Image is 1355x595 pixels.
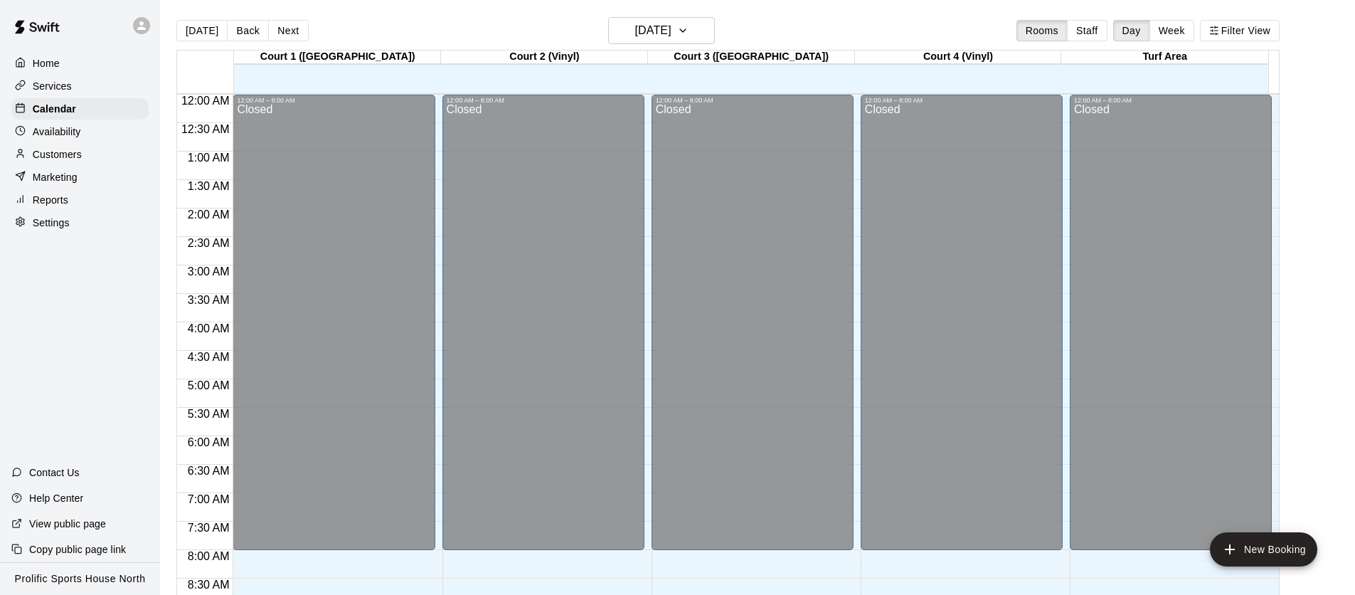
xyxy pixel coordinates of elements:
[1074,104,1268,555] div: Closed
[178,123,233,135] span: 12:30 AM
[33,216,70,230] p: Settings
[33,147,82,162] p: Customers
[1061,51,1268,64] div: Turf Area
[635,21,671,41] h6: [DATE]
[11,53,149,74] a: Home
[656,97,849,104] div: 12:00 AM – 8:00 AM
[237,97,430,104] div: 12:00 AM – 8:00 AM
[234,51,441,64] div: Court 1 ([GEOGRAPHIC_DATA])
[178,95,233,107] span: 12:00 AM
[865,97,1058,104] div: 12:00 AM – 8:00 AM
[648,51,855,64] div: Court 3 ([GEOGRAPHIC_DATA])
[855,51,1062,64] div: Court 4 (Vinyl)
[184,294,233,306] span: 3:30 AM
[33,56,60,70] p: Home
[184,265,233,278] span: 3:00 AM
[184,550,233,562] span: 8:00 AM
[184,237,233,249] span: 2:30 AM
[184,436,233,448] span: 6:00 AM
[447,104,640,555] div: Closed
[184,465,233,477] span: 6:30 AM
[33,125,81,139] p: Availability
[184,408,233,420] span: 5:30 AM
[184,493,233,505] span: 7:00 AM
[29,491,83,505] p: Help Center
[1067,20,1107,41] button: Staff
[11,167,149,188] a: Marketing
[184,379,233,391] span: 5:00 AM
[1113,20,1150,41] button: Day
[184,579,233,591] span: 8:30 AM
[441,51,648,64] div: Court 2 (Vinyl)
[29,517,106,531] p: View public page
[33,193,68,207] p: Reports
[442,95,644,550] div: 12:00 AM – 8:00 AM: Closed
[11,75,149,97] a: Services
[15,572,146,586] p: Prolific Sports House North
[33,170,78,184] p: Marketing
[227,20,269,41] button: Back
[11,121,149,142] a: Availability
[233,95,435,550] div: 12:00 AM – 8:00 AM: Closed
[1210,532,1317,567] button: add
[176,20,228,41] button: [DATE]
[268,20,308,41] button: Next
[1070,95,1272,550] div: 12:00 AM – 8:00 AM: Closed
[29,542,126,557] p: Copy public page link
[33,79,72,93] p: Services
[11,144,149,165] a: Customers
[1074,97,1268,104] div: 12:00 AM – 8:00 AM
[865,104,1058,555] div: Closed
[861,95,1063,550] div: 12:00 AM – 8:00 AM: Closed
[184,322,233,335] span: 4:00 AM
[237,104,430,555] div: Closed
[184,180,233,192] span: 1:30 AM
[608,17,715,44] button: [DATE]
[656,104,849,555] div: Closed
[184,209,233,221] span: 2:00 AM
[184,152,233,164] span: 1:00 AM
[652,95,854,550] div: 12:00 AM – 8:00 AM: Closed
[11,212,149,233] a: Settings
[1149,20,1194,41] button: Week
[33,102,76,116] p: Calendar
[29,465,80,480] p: Contact Us
[184,351,233,363] span: 4:30 AM
[447,97,640,104] div: 12:00 AM – 8:00 AM
[11,189,149,211] a: Reports
[1200,20,1280,41] button: Filter View
[11,98,149,120] a: Calendar
[1016,20,1068,41] button: Rooms
[184,522,233,534] span: 7:30 AM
